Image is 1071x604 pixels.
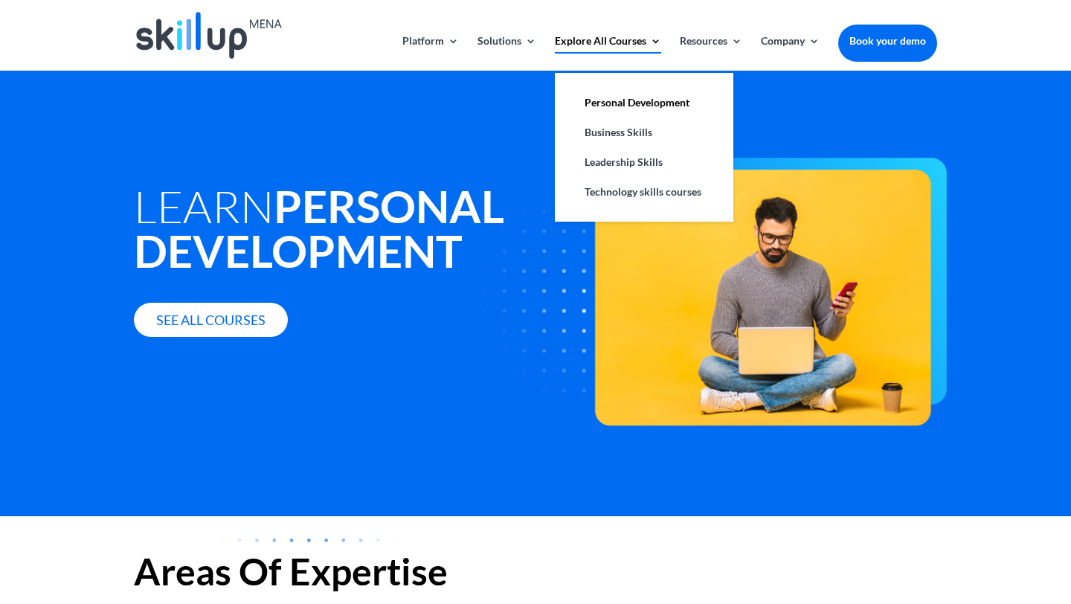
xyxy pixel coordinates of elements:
[680,36,742,71] a: Resources
[136,12,282,59] img: Skillup Mena
[570,177,718,207] a: Technology skills courses
[570,118,718,147] a: Business Skills
[997,533,1071,604] iframe: Chat Widget
[761,36,820,71] a: Company
[570,88,718,118] a: Personal Development
[402,36,459,71] a: Platform
[555,36,661,71] a: Explore All Courses
[482,129,948,426] img: PersonalDevelopmentCover
[838,25,937,57] a: Book your demo
[134,303,288,338] a: See all courses
[134,184,598,280] h1: Learn
[134,179,504,277] strong: Personal Development
[570,147,718,177] a: Leadership Skills
[134,553,937,597] h2: Areas Of Expertise
[477,36,536,71] a: Solutions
